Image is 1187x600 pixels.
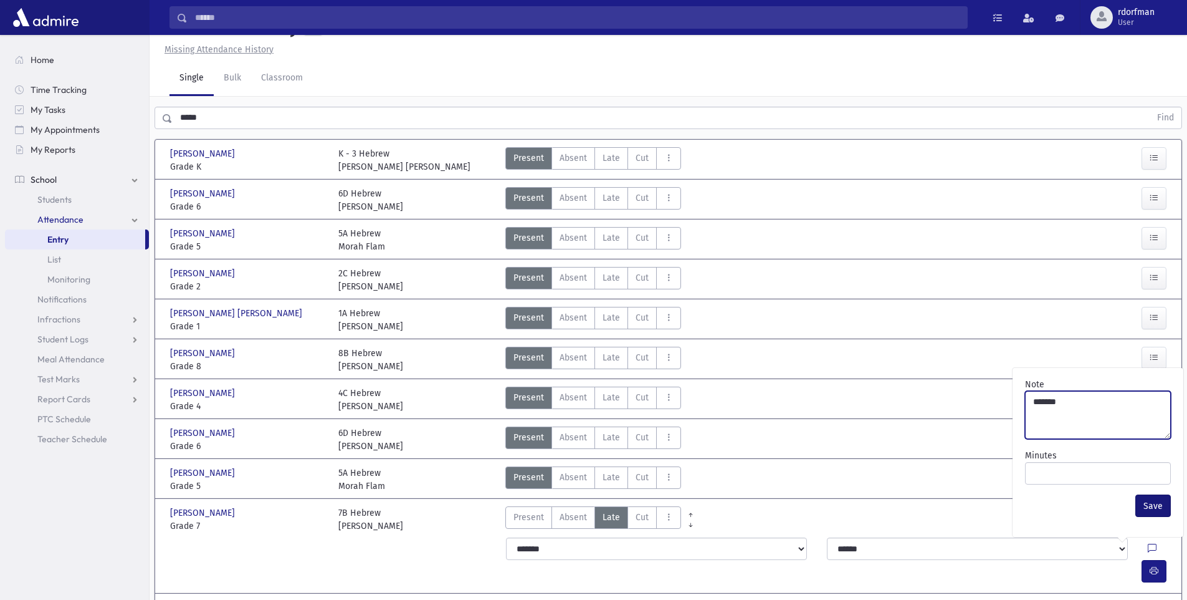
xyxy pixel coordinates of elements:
div: AttTypes [505,187,681,213]
a: Student Logs [5,329,149,349]
span: Late [603,511,620,524]
a: Home [5,50,149,70]
u: Missing Attendance History [164,44,274,55]
span: Report Cards [37,394,90,405]
a: Bulk [214,61,251,96]
span: My Appointments [31,124,100,135]
a: Missing Attendance History [160,44,274,55]
span: Grade 2 [170,280,326,293]
span: Grade 6 [170,200,326,213]
span: Present [513,231,544,244]
span: Absent [560,351,587,364]
label: Note [1025,378,1044,391]
span: Late [603,191,620,205]
span: Grade 7 [170,520,326,533]
img: AdmirePro [10,5,82,30]
span: Infractions [37,314,80,325]
span: Cut [636,191,649,205]
div: 4C Hebrew [PERSON_NAME] [338,387,403,413]
div: 6D Hebrew [PERSON_NAME] [338,427,403,453]
a: Entry [5,230,145,249]
span: Late [603,471,620,484]
div: K - 3 Hebrew [PERSON_NAME] [PERSON_NAME] [338,147,470,173]
span: [PERSON_NAME] [170,227,237,240]
span: Meal Attendance [37,354,105,365]
span: Cut [636,511,649,524]
span: Absent [560,231,587,244]
span: Present [513,471,544,484]
a: Time Tracking [5,80,149,100]
button: Find [1150,107,1181,128]
span: Notifications [37,294,87,305]
a: Students [5,190,149,210]
span: Late [603,391,620,404]
span: Cut [636,471,649,484]
button: Save [1135,495,1171,517]
a: My Reports [5,140,149,160]
span: Late [603,152,620,165]
span: Present [513,351,544,364]
a: My Tasks [5,100,149,120]
div: AttTypes [505,506,681,533]
span: Home [31,54,54,65]
span: Absent [560,471,587,484]
a: Teacher Schedule [5,429,149,449]
div: 8B Hebrew [PERSON_NAME] [338,347,403,373]
span: Teacher Schedule [37,433,107,445]
span: Present [513,152,544,165]
span: Attendance [37,214,83,225]
span: Present [513,311,544,324]
div: AttTypes [505,147,681,173]
div: AttTypes [505,467,681,493]
span: Late [603,431,620,444]
div: 5A Hebrew Morah Flam [338,227,385,253]
span: Cut [636,391,649,404]
span: My Reports [31,144,75,155]
span: Late [603,271,620,284]
div: 1A Hebrew [PERSON_NAME] [338,307,403,333]
span: Present [513,271,544,284]
span: Late [603,231,620,244]
span: Cut [636,231,649,244]
a: List [5,249,149,269]
span: [PERSON_NAME] [170,506,237,520]
span: Present [513,391,544,404]
span: My Tasks [31,104,65,115]
span: Present [513,431,544,444]
a: My Appointments [5,120,149,140]
div: AttTypes [505,387,681,413]
span: Grade 5 [170,240,326,253]
span: [PERSON_NAME] [PERSON_NAME] [170,307,305,320]
span: List [47,254,61,265]
label: Minutes [1025,449,1057,462]
span: Absent [560,191,587,205]
span: Grade 8 [170,360,326,373]
span: [PERSON_NAME] [170,147,237,160]
span: Late [603,311,620,324]
span: Absent [560,391,587,404]
span: Grade 4 [170,400,326,413]
div: AttTypes [505,267,681,293]
span: Cut [636,311,649,324]
a: Notifications [5,289,149,309]
span: Grade K [170,160,326,173]
span: Present [513,191,544,205]
span: Cut [636,431,649,444]
span: PTC Schedule [37,414,91,425]
span: rdorfman [1118,7,1155,17]
div: AttTypes [505,347,681,373]
span: Grade 1 [170,320,326,333]
span: Cut [636,271,649,284]
span: Absent [560,311,587,324]
div: AttTypes [505,307,681,333]
span: [PERSON_NAME] [170,347,237,360]
a: Test Marks [5,369,149,389]
a: Report Cards [5,389,149,409]
a: Classroom [251,61,313,96]
a: Infractions [5,309,149,329]
span: Absent [560,431,587,444]
span: [PERSON_NAME] [170,187,237,200]
span: Late [603,351,620,364]
div: 6D Hebrew [PERSON_NAME] [338,187,403,213]
span: Student Logs [37,334,88,345]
